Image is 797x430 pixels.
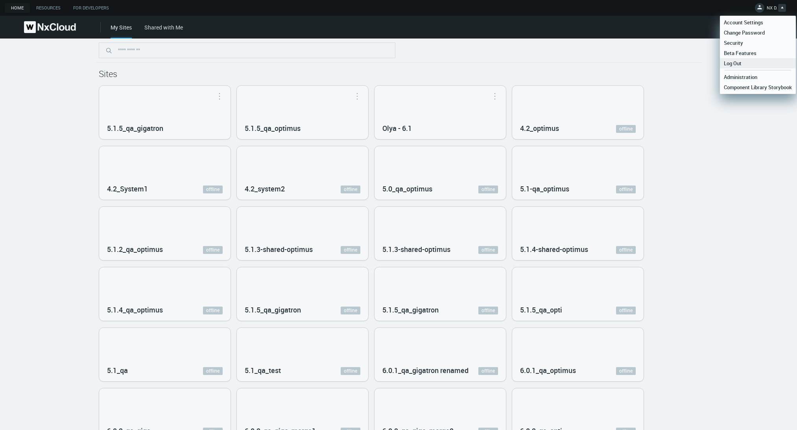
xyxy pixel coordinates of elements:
nx-search-highlight: 5.1.3-shared-optimus [382,244,450,254]
nx-search-highlight: Olya - 6.1 [382,123,412,133]
a: Component Library Storybook [720,82,796,92]
div: My Sites [111,23,132,39]
a: offline [478,186,498,193]
nx-search-highlight: 4.2_system2 [245,184,285,193]
span: Account Settings [720,19,767,26]
span: Component Library Storybook [720,84,796,91]
span: Security [720,39,747,46]
span: Log Out [720,60,745,67]
span: Administration [720,74,761,81]
img: Nx Cloud logo [24,21,76,33]
a: Resources [30,3,67,13]
a: Shared with Me [144,24,183,31]
a: offline [203,307,223,314]
nx-search-highlight: 5.1.5_qa_optimus [245,123,301,133]
nx-search-highlight: 5.1_qa_test [245,366,281,375]
nx-search-highlight: 5.1-qa_optimus [520,184,569,193]
a: Administration [720,72,796,82]
nx-search-highlight: 5.1.5_qa_opti [520,305,562,314]
a: offline [341,246,360,254]
a: offline [341,307,360,314]
nx-search-highlight: 5.1.5_qa_gigatron [245,305,301,314]
a: offline [616,125,636,133]
span: Sites [99,68,117,79]
a: For Developers [67,3,115,13]
a: Beta Features [720,48,796,58]
nx-search-highlight: 6.0.1_qa_gigatron renamed [382,366,469,375]
nx-search-highlight: 5.1.4_qa_optimus [107,305,163,314]
span: NX D. [767,5,777,14]
nx-search-highlight: 5.1.2_qa_optimus [107,244,163,254]
a: Home [5,3,30,13]
span: Change Password [720,29,769,36]
a: offline [616,186,636,193]
nx-search-highlight: 5.1.4-shared-optimus [520,244,588,254]
a: offline [616,367,636,375]
nx-search-highlight: 4.2_optimus [520,123,559,133]
nx-search-highlight: 5.1_qa [107,366,128,375]
nx-search-highlight: 5.1.3-shared-optimus [245,244,313,254]
a: offline [203,367,223,375]
a: offline [341,186,360,193]
nx-search-highlight: 6.0.1_qa_optimus [520,366,576,375]
nx-search-highlight: 5.0_qa_optimus [382,184,432,193]
a: offline [478,367,498,375]
a: Account Settings [720,17,796,28]
nx-search-highlight: 4.2_System1 [107,184,148,193]
a: Change Password [720,28,796,38]
span: Beta Features [720,50,760,57]
a: offline [478,246,498,254]
nx-search-highlight: 5.1.5_qa_gigatron [107,123,163,133]
a: offline [616,246,636,254]
a: offline [341,367,360,375]
a: offline [203,246,223,254]
a: offline [478,307,498,314]
a: Security [720,38,796,48]
a: offline [616,307,636,314]
nx-search-highlight: 5.1.5_qa_gigatron [382,305,439,314]
a: offline [203,186,223,193]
